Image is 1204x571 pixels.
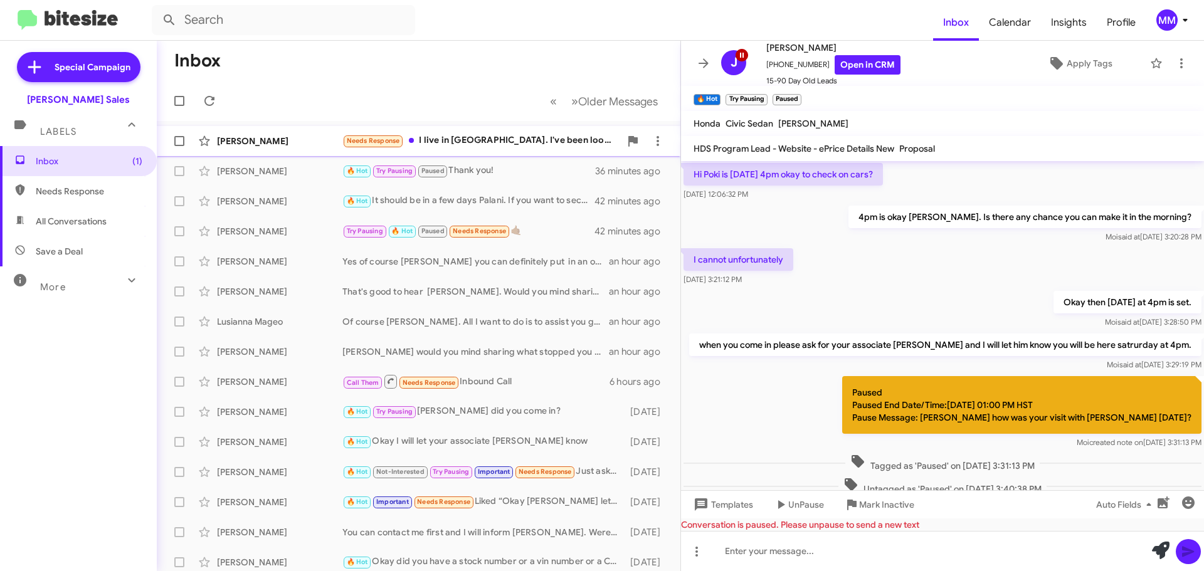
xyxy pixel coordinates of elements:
span: Older Messages [578,95,658,108]
div: MM [1156,9,1178,31]
div: Liked “Okay [PERSON_NAME] let see who will be available.” [342,495,624,509]
span: said at [1118,232,1140,241]
span: [PERSON_NAME] [766,40,900,55]
button: Previous [542,88,564,114]
div: [DATE] [624,526,670,538]
small: Paused [773,94,801,105]
span: » [571,93,578,109]
span: Untagged as 'Paused' on [DATE] 3:40:38 PM [838,477,1047,495]
div: an hour ago [609,285,670,298]
span: Moi [DATE] 3:28:50 PM [1105,317,1201,327]
div: Thank you! [342,164,595,178]
div: [DATE] [624,436,670,448]
span: Needs Response [417,498,470,506]
span: Proposal [899,143,935,154]
small: Try Pausing [726,94,767,105]
div: I live in [GEOGRAPHIC_DATA]. I've been looking since JUN. I'm kind of over shopping and getting t... [342,134,620,148]
span: Needs Response [347,137,400,145]
div: [DATE] [624,406,670,418]
div: Of course [PERSON_NAME]. All I want to do is to assist you get into a vehicle you like. Would you... [342,315,609,328]
div: [PERSON_NAME] [217,436,342,448]
input: Search [152,5,415,35]
div: [PERSON_NAME] [217,255,342,268]
a: Inbox [933,4,979,41]
span: UnPause [788,493,824,516]
span: Important [376,498,409,506]
span: Tagged as 'Paused' on [DATE] 3:31:13 PM [845,454,1040,472]
div: [PERSON_NAME] Sales [27,93,130,106]
nav: Page navigation example [543,88,665,114]
div: [PERSON_NAME] [217,135,342,147]
p: Hi Poki is [DATE] 4pm okay to check on cars? [684,163,883,186]
div: [PERSON_NAME] [217,526,342,538]
span: 🔥 Hot [347,558,368,566]
p: Paused Paused End Date/Time:[DATE] 01:00 PM HST Pause Message: [PERSON_NAME] how was your visit w... [842,376,1201,434]
div: It should be in a few days Palani. If you want to secure it you are welcomed to come in and work ... [342,194,595,208]
p: Okay then [DATE] at 4pm is set. [1053,291,1201,313]
span: Needs Response [453,227,506,235]
div: Okay I will let your associate [PERSON_NAME] know [342,434,624,449]
span: Paused [421,227,445,235]
button: Templates [681,493,763,516]
p: when you come in please ask for your associate [PERSON_NAME] and I will let him know you will be ... [689,333,1201,356]
a: Insights [1041,4,1097,41]
span: 🔥 Hot [347,498,368,506]
span: Not-Interested [376,468,425,476]
div: [DATE] [624,466,670,478]
span: All Conversations [36,215,107,228]
span: Civic Sedan [726,118,773,129]
span: Moi [DATE] 3:20:28 PM [1106,232,1201,241]
span: Needs Response [519,468,572,476]
button: Apply Tags [1015,52,1144,75]
span: Try Pausing [347,227,383,235]
div: Yes of course [PERSON_NAME] you can definitely put in an order for a Passport. Is that something ... [342,255,609,268]
button: Auto Fields [1086,493,1166,516]
button: MM [1146,9,1190,31]
span: More [40,281,66,293]
div: Inbound Call [342,374,610,389]
span: Auto Fields [1096,493,1156,516]
span: [DATE] 12:06:32 PM [684,189,748,199]
div: [PERSON_NAME] [217,466,342,478]
span: (1) [132,155,142,167]
div: [PERSON_NAME] [217,496,342,508]
span: Needs Response [36,185,142,197]
a: Special Campaign [17,52,140,82]
div: [PERSON_NAME] [217,375,342,388]
span: created note on [1089,437,1143,447]
div: an hour ago [609,345,670,358]
span: 🔥 Hot [347,197,368,205]
span: Templates [691,493,753,516]
div: 6 hours ago [610,375,670,388]
span: Call Them [347,379,379,387]
span: 15-90 Day Old Leads [766,75,900,87]
div: You can contact me first and I will inform [PERSON_NAME]. Were you thinking of coming in [DATE] o... [342,526,624,538]
a: Open in CRM [835,55,900,75]
a: Calendar [979,4,1041,41]
span: Moi [DATE] 3:31:13 PM [1077,437,1201,447]
span: said at [1117,317,1139,327]
div: 36 minutes ago [595,165,670,177]
span: « [550,93,557,109]
a: Profile [1097,4,1146,41]
span: [PERSON_NAME] [778,118,848,129]
span: Save a Deal [36,245,83,258]
span: Paused [421,167,445,175]
span: Honda [694,118,721,129]
div: [PERSON_NAME] [217,406,342,418]
div: [PERSON_NAME] [217,195,342,207]
div: Just asking if I do get a car would you know how much I would have to put down? Say I only have $... [342,464,624,479]
div: [PERSON_NAME] [217,225,342,238]
span: Inbox [36,155,142,167]
div: [PERSON_NAME] [217,285,342,298]
span: said at [1119,360,1141,369]
span: Important [478,468,510,476]
div: [PERSON_NAME] did you come in? [342,404,624,419]
div: 42 minutes ago [595,195,670,207]
div: Okay did you have a stock number or a vin number or a CRV you want in our inventory? [342,555,624,569]
span: J [731,53,737,73]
